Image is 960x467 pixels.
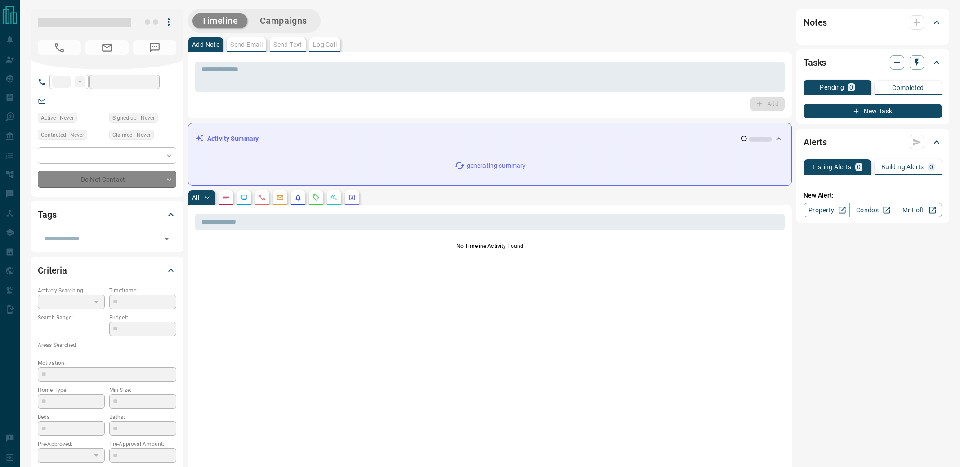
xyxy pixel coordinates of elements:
[804,12,942,33] div: Notes
[38,322,105,337] p: -- - --
[804,131,942,153] div: Alerts
[85,40,129,55] span: No Email
[804,55,826,70] h2: Tasks
[109,440,176,448] p: Pre-Approval Amount:
[857,164,861,170] p: 0
[259,194,266,201] svg: Calls
[804,203,850,217] a: Property
[804,104,942,118] button: New Task
[223,194,230,201] svg: Notes
[313,194,320,201] svg: Requests
[192,13,247,28] button: Timeline
[109,314,176,322] p: Budget:
[804,135,827,149] h2: Alerts
[348,194,356,201] svg: Agent Actions
[112,113,155,122] span: Signed up - Never
[38,440,105,448] p: Pre-Approved:
[38,207,56,222] h2: Tags
[892,85,924,91] p: Completed
[295,194,302,201] svg: Listing Alerts
[192,41,219,48] p: Add Note
[38,204,176,225] div: Tags
[207,134,259,144] p: Activity Summary
[38,314,105,322] p: Search Range:
[41,130,84,139] span: Contacted - Never
[804,52,942,73] div: Tasks
[330,194,338,201] svg: Opportunities
[38,341,176,349] p: Areas Searched:
[881,164,924,170] p: Building Alerts
[109,287,176,295] p: Timeframe:
[38,171,176,188] div: Do Not Contact
[38,260,176,281] div: Criteria
[849,203,896,217] a: Condos
[38,359,176,367] p: Motivation:
[109,413,176,421] p: Baths:
[41,113,74,122] span: Active - Never
[241,194,248,201] svg: Lead Browsing Activity
[929,164,933,170] p: 0
[277,194,284,201] svg: Emails
[820,84,844,90] p: Pending
[161,233,173,245] button: Open
[109,386,176,394] p: Min Size:
[133,40,176,55] span: No Number
[38,40,81,55] span: No Number
[195,242,785,250] p: No Timeline Activity Found
[38,263,67,278] h2: Criteria
[813,164,852,170] p: Listing Alerts
[196,130,784,147] div: Activity Summary
[896,203,942,217] a: Mr.Loft
[849,84,853,90] p: 0
[52,97,56,104] a: --
[804,15,827,30] h2: Notes
[38,287,105,295] p: Actively Searching:
[192,194,199,201] p: All
[112,130,151,139] span: Claimed - Never
[38,386,105,394] p: Home Type:
[251,13,316,28] button: Campaigns
[804,191,942,200] p: New Alert:
[467,161,526,171] p: generating summary
[38,413,105,421] p: Beds:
